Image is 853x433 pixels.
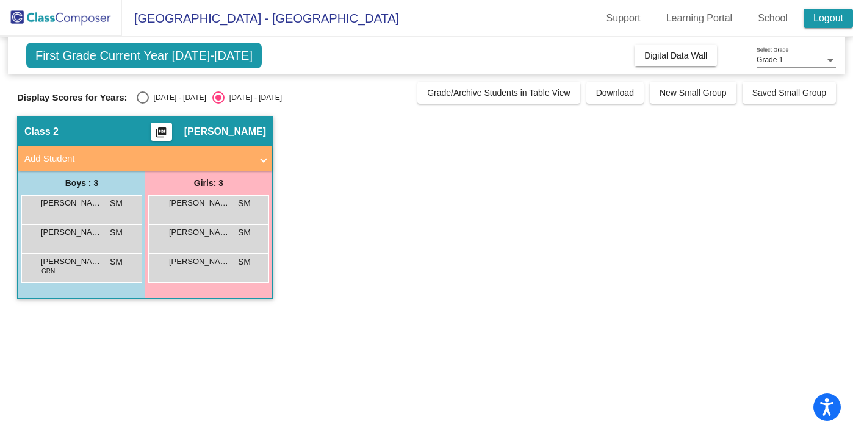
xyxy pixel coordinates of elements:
span: [GEOGRAPHIC_DATA] - [GEOGRAPHIC_DATA] [122,9,399,28]
span: SM [238,197,251,210]
mat-panel-title: Add Student [24,152,251,166]
span: SM [110,197,123,210]
span: Download [596,88,634,98]
button: Saved Small Group [743,82,836,104]
div: Boys : 3 [18,171,145,195]
span: Saved Small Group [752,88,826,98]
span: Digital Data Wall [644,51,707,60]
span: Display Scores for Years: [17,92,128,103]
button: Print Students Details [151,123,172,141]
span: Grade 1 [757,55,783,64]
mat-icon: picture_as_pdf [154,126,168,143]
span: SM [238,256,251,268]
button: New Small Group [650,82,736,104]
span: SM [110,226,123,239]
span: [PERSON_NAME] [169,256,230,268]
span: [PERSON_NAME] [184,126,266,138]
a: School [748,9,797,28]
button: Grade/Archive Students in Table View [417,82,580,104]
span: [PERSON_NAME] [41,256,102,268]
button: Digital Data Wall [635,45,717,66]
button: Download [586,82,644,104]
span: [PERSON_NAME] [41,197,102,209]
div: [DATE] - [DATE] [149,92,206,103]
span: First Grade Current Year [DATE]-[DATE] [26,43,262,68]
a: Support [597,9,650,28]
span: [PERSON_NAME] [41,226,102,238]
mat-expansion-panel-header: Add Student [18,146,272,171]
span: SM [110,256,123,268]
span: [PERSON_NAME] [169,226,230,238]
mat-radio-group: Select an option [137,91,282,104]
span: Class 2 [24,126,59,138]
a: Logout [804,9,853,28]
span: GRN [41,267,55,276]
div: [DATE] - [DATE] [225,92,282,103]
span: Grade/Archive Students in Table View [427,88,570,98]
span: New Small Group [660,88,727,98]
div: Girls: 3 [145,171,272,195]
a: Learning Portal [657,9,743,28]
span: SM [238,226,251,239]
span: [PERSON_NAME] [169,197,230,209]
